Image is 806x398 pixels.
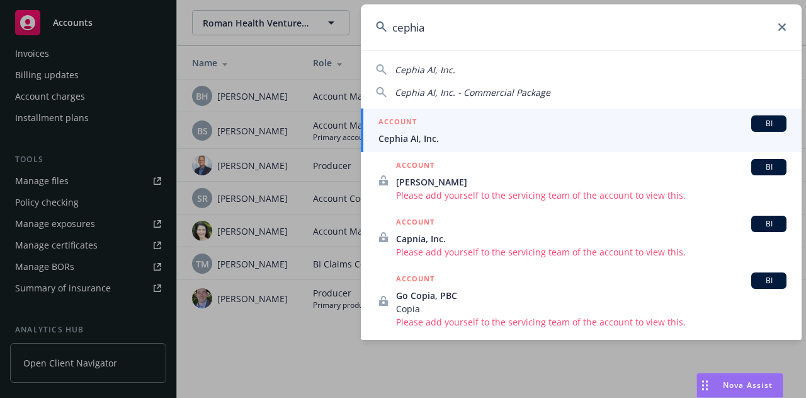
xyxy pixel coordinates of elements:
a: ACCOUNTBICephia AI, Inc. [361,108,802,152]
span: Nova Assist [723,380,773,390]
span: Please add yourself to the servicing team of the account to view this. [396,245,786,259]
span: Cephia AI, Inc. - Commercial Package [395,86,550,98]
button: Nova Assist [696,373,783,398]
a: ACCOUNTBIGo Copia, PBCCopiaPlease add yourself to the servicing team of the account to view this. [361,266,802,336]
span: BI [756,275,781,286]
span: Please add yourself to the servicing team of the account to view this. [396,189,786,202]
a: ACCOUNTBICapnia, Inc.Please add yourself to the servicing team of the account to view this. [361,209,802,266]
span: Cephia AI, Inc. [395,64,455,76]
span: Capnia, Inc. [396,232,786,245]
span: Please add yourself to the servicing team of the account to view this. [396,315,786,329]
h5: ACCOUNT [396,272,434,288]
span: [PERSON_NAME] [396,175,786,189]
a: ACCOUNTBI[PERSON_NAME]Please add yourself to the servicing team of the account to view this. [361,152,802,209]
span: BI [756,161,781,173]
div: Drag to move [697,373,713,397]
h5: ACCOUNT [378,115,417,131]
span: BI [756,218,781,230]
span: Cephia AI, Inc. [378,132,786,145]
span: Go Copia, PBC [396,289,786,302]
h5: ACCOUNT [396,216,434,231]
input: Search... [361,4,802,50]
h5: ACCOUNT [396,159,434,174]
span: Copia [396,302,786,315]
span: BI [756,118,781,129]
